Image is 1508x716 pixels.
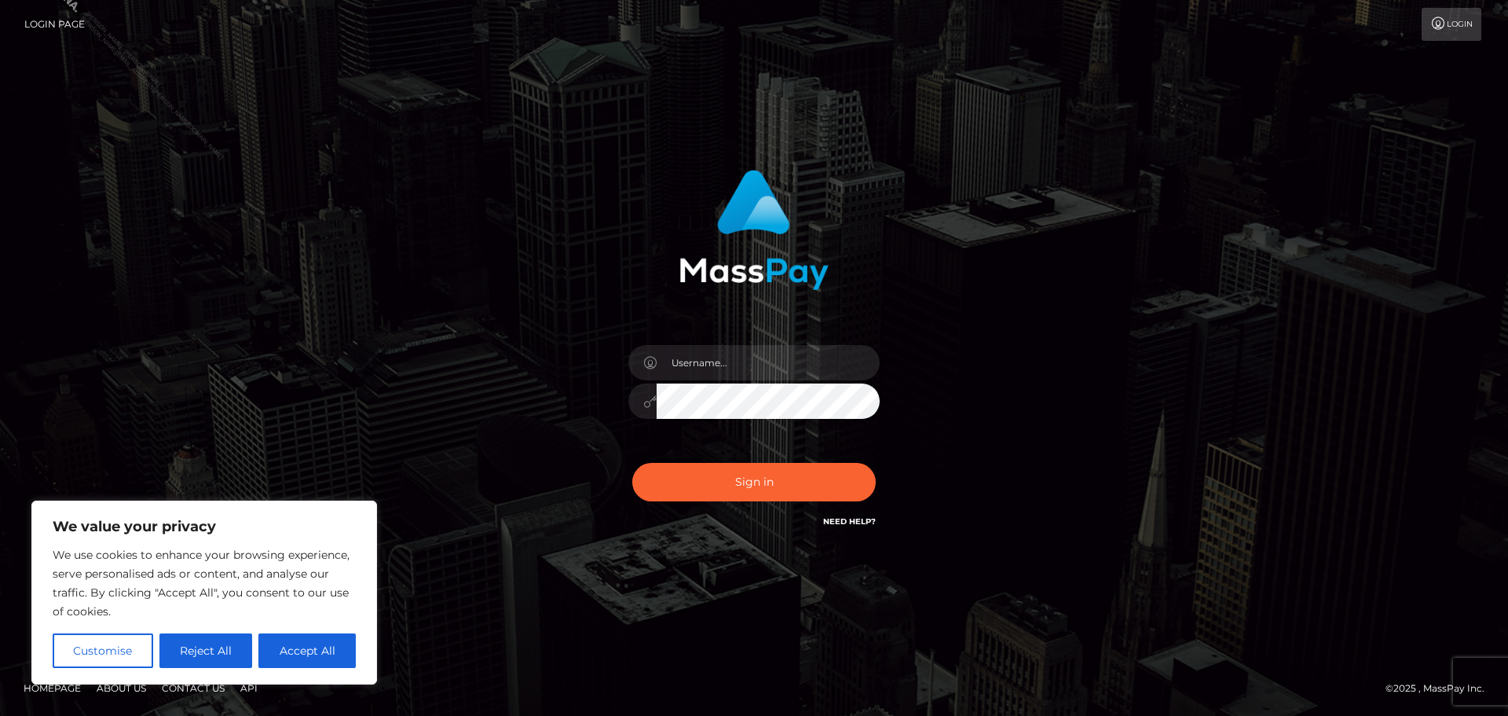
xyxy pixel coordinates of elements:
[632,463,876,501] button: Sign in
[159,633,253,668] button: Reject All
[53,545,356,621] p: We use cookies to enhance your browsing experience, serve personalised ads or content, and analys...
[90,676,152,700] a: About Us
[1385,680,1496,697] div: © 2025 , MassPay Inc.
[823,516,876,527] a: Need Help?
[17,676,87,700] a: Homepage
[234,676,264,700] a: API
[156,676,231,700] a: Contact Us
[53,633,153,668] button: Customise
[657,345,880,380] input: Username...
[679,170,829,290] img: MassPay Login
[1422,8,1481,41] a: Login
[31,501,377,685] div: We value your privacy
[258,633,356,668] button: Accept All
[24,8,85,41] a: Login Page
[53,517,356,536] p: We value your privacy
